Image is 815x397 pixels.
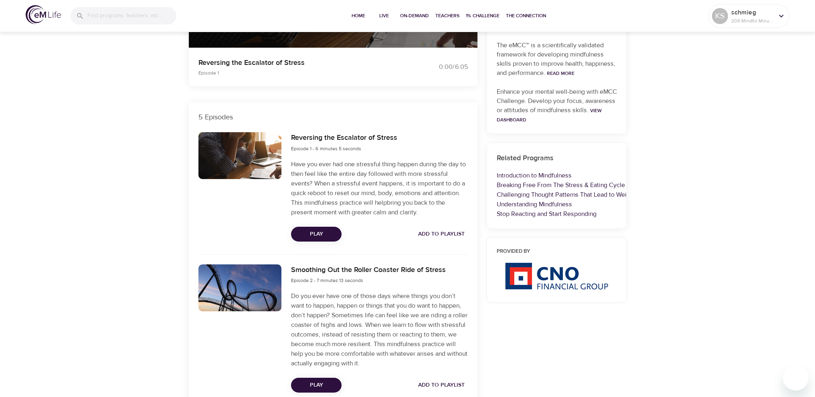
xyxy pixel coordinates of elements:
[505,262,608,290] img: CNO%20logo.png
[497,200,572,208] a: Understanding Mindfulness
[297,229,335,239] span: Play
[418,229,465,239] span: Add to Playlist
[497,181,625,189] a: Breaking Free From The Stress & Eating Cycle
[783,365,809,391] iframe: Button to launch messaging window
[506,12,546,20] span: The Connection
[291,291,467,368] p: Do you ever have one of those days where things you don’t want to happen, happen or things that y...
[712,8,728,24] div: KS
[731,17,774,24] p: 208 Mindful Minutes
[198,69,398,77] p: Episode 1
[400,12,429,20] span: On-Demand
[415,227,468,242] button: Add to Playlist
[497,87,617,124] p: Enhance your mental well-being with eMCC Challenge. Develop your focus, awareness or attitudes of...
[497,248,617,256] h6: Provided by
[435,12,459,20] span: Teachers
[291,264,446,276] h6: Smoothing Out the Roller Coaster Ride of Stress
[497,210,597,218] a: Stop Reacting and Start Responding
[547,70,574,77] a: Read More
[497,171,572,179] a: Introduction to Mindfulness
[87,7,176,24] input: Find programs, teachers, etc...
[26,5,61,24] img: logo
[466,12,500,20] span: 1% Challenge
[291,277,363,284] span: Episode 2 - 7 minutes 13 seconds
[497,153,617,164] h6: Related Programs
[497,191,649,199] a: Challenging Thought Patterns That Lead to Weight Gain
[497,41,617,78] p: The eMCC™ is a scientifically validated framework for developing mindfulness skills proven to imp...
[291,378,342,393] button: Play
[291,227,342,242] button: Play
[291,159,467,217] p: Have you ever had one stressful thing happen during the day to then feel like the entire day foll...
[374,12,394,20] span: Live
[198,112,468,123] p: 5 Episodes
[349,12,368,20] span: Home
[497,107,602,123] a: View Dashboard
[198,57,398,68] p: Reversing the Escalator of Stress
[415,378,468,393] button: Add to Playlist
[297,380,335,390] span: Play
[291,145,361,152] span: Episode 1 - 6 minutes 5 seconds
[418,380,465,390] span: Add to Playlist
[408,62,468,72] div: 0:00 / 6:05
[731,8,774,17] p: schmieg
[291,132,397,144] h6: Reversing the Escalator of Stress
